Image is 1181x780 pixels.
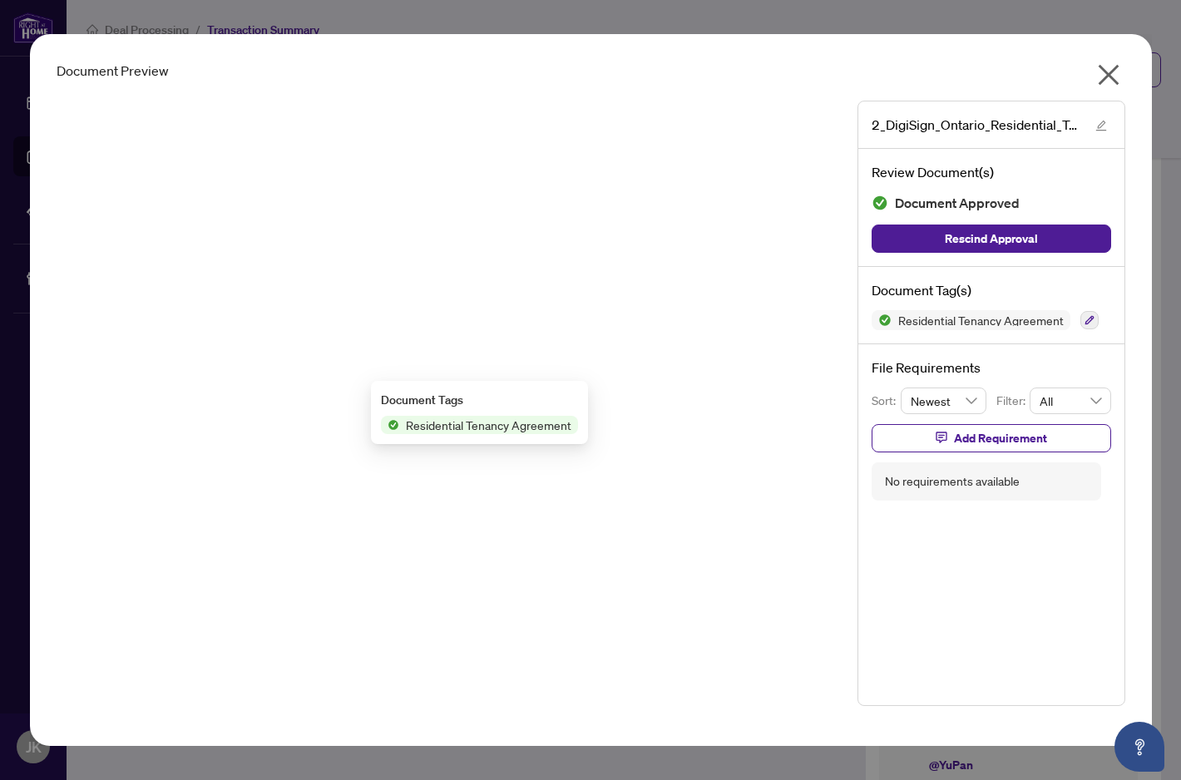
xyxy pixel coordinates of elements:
button: Add Requirement [872,424,1111,452]
img: Status Icon [381,416,399,434]
p: Filter: [996,392,1030,410]
span: edit [1095,120,1107,131]
img: Status Icon [872,310,892,330]
div: No requirements available [885,472,1020,491]
span: Newest [910,388,976,413]
p: Sort: [872,392,901,410]
span: Residential Tenancy Agreement [399,416,578,434]
div: Document Preview [57,61,1125,81]
span: Rescind Approval [945,225,1038,252]
h4: Document Tag(s) [872,280,1111,300]
h4: File Requirements [872,358,1111,378]
span: All [1040,388,1101,413]
button: Open asap [1114,722,1164,772]
span: 2_DigiSign_Ontario_Residential_Tenancy_Agreement_-_PropTx-[PERSON_NAME].pdf [872,115,1080,135]
span: Residential Tenancy Agreement [892,314,1070,326]
span: close [1095,62,1122,88]
h4: Review Document(s) [872,162,1111,182]
div: Document Tags [381,391,578,409]
button: Rescind Approval [872,225,1111,253]
span: Add Requirement [954,425,1047,452]
span: Document Approved [895,192,1020,215]
img: Document Status [872,195,888,211]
